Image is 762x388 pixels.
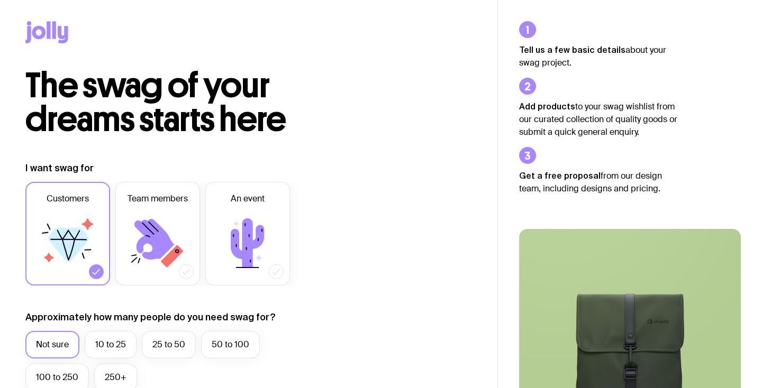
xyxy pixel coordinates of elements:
strong: Add products [519,101,575,111]
label: 10 to 25 [85,331,137,358]
p: from our design team, including designs and pricing. [519,169,678,195]
span: The swag of your dreams starts here [25,64,286,140]
span: An event [231,192,265,205]
label: Not sure [25,331,79,358]
strong: Get a free proposal [519,171,601,180]
span: Team members [128,192,188,205]
label: 25 to 50 [142,331,196,358]
p: to your swag wishlist from our curated collection of quality goods or submit a quick general enqu... [519,100,678,138]
label: I want swag for [25,162,94,174]
span: Customers [47,192,89,205]
label: Approximately how many people do you need swag for? [25,311,276,324]
p: about your swag project. [519,43,678,69]
strong: Tell us a few basic details [519,45,625,54]
label: 50 to 100 [201,331,260,358]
